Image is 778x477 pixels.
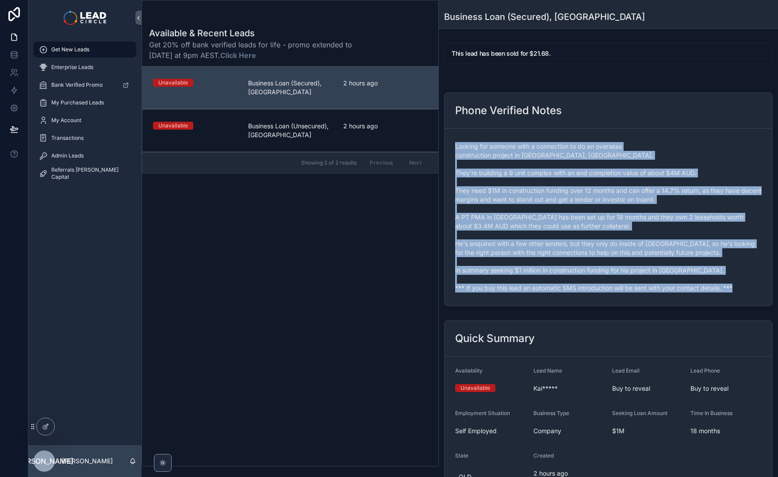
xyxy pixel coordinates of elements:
span: Enterprise Leads [51,64,93,71]
a: UnavailableBusiness Loan (Unsecured), [GEOGRAPHIC_DATA]2 hours ago [142,109,438,152]
span: Looking for someone with a connection to do an overseas construction project in [GEOGRAPHIC_DATA]... [455,142,762,292]
p: [PERSON_NAME] [62,457,113,465]
a: UnavailableBusiness Loan (Secured), [GEOGRAPHIC_DATA]2 hours ago [142,66,438,109]
span: 2 hours ago [343,79,428,88]
span: Showing 2 of 2 results [301,159,356,166]
span: Business Loan (Secured), [GEOGRAPHIC_DATA] [248,79,333,96]
h1: Available & Recent Leads [149,27,365,39]
div: Unavailable [158,122,188,130]
a: Admin Leads [34,148,136,164]
span: Created [533,452,554,459]
span: Company [533,427,605,435]
span: Get 20% off bank verified leads for life - promo extended to [DATE] at 9pm AEST. [149,39,365,61]
div: Unavailable [460,384,490,392]
h2: Quick Summary [455,331,535,346]
a: My Account [34,112,136,128]
span: 2 hours ago [343,122,428,131]
span: Lead Name [533,367,562,374]
span: Seeking Loan Amount [612,410,667,416]
span: My Purchased Leads [51,99,104,106]
span: Admin Leads [51,152,84,159]
span: [PERSON_NAME] [15,456,73,466]
a: Transactions [34,130,136,146]
h1: Business Loan (Secured), [GEOGRAPHIC_DATA] [444,11,645,23]
span: Referrals [PERSON_NAME] Capital [51,166,127,181]
h2: Phone Verified Notes [455,104,562,118]
div: Unavailable [158,79,188,87]
a: Click Here [220,51,256,60]
span: 18 months [690,427,762,435]
span: Lead Phone [690,367,720,374]
span: Bank Verified Promo [51,81,103,88]
span: $1M [612,427,683,435]
span: Availability [455,367,483,374]
span: Employment Situation [455,410,510,416]
a: Referrals [PERSON_NAME] Capital [34,165,136,181]
span: Transactions [51,135,84,142]
div: scrollable content [28,35,142,193]
a: Get New Leads [34,42,136,58]
span: State [455,452,468,459]
span: Time In Business [690,410,732,416]
span: Lead Email [612,367,640,374]
h5: This lead has been sold for $21.68. [452,50,765,57]
span: Self Employed [455,427,526,435]
span: Buy to reveal [612,384,683,393]
span: Business Type [533,410,569,416]
span: Buy to reveal [690,384,762,393]
img: App logo [64,11,106,25]
a: My Purchased Leads [34,95,136,111]
span: My Account [51,117,81,124]
span: Get New Leads [51,46,89,53]
a: Enterprise Leads [34,59,136,75]
span: Business Loan (Unsecured), [GEOGRAPHIC_DATA] [248,122,333,139]
a: Bank Verified Promo [34,77,136,93]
